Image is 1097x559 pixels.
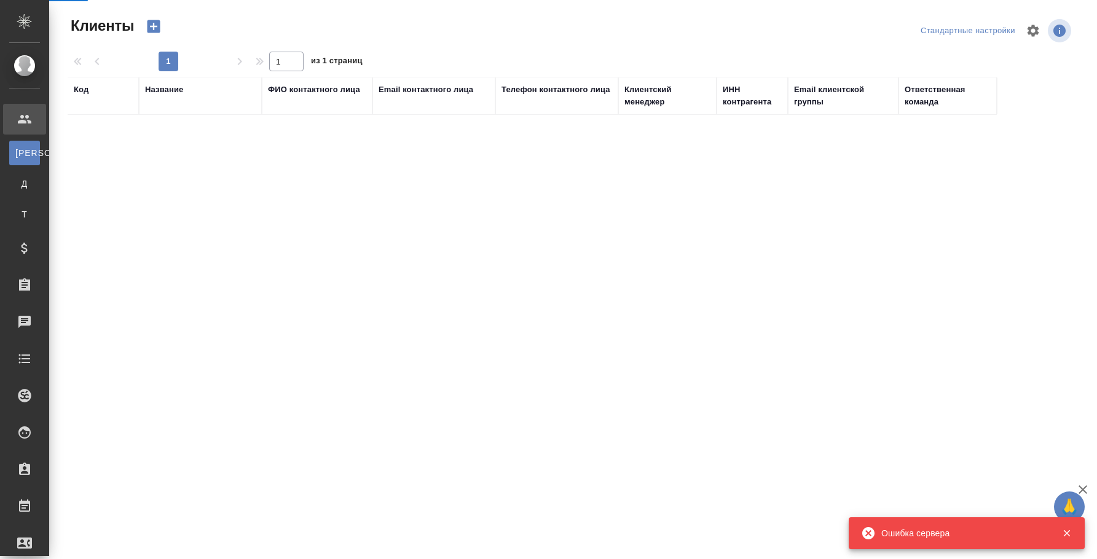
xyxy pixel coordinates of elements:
span: Посмотреть информацию [1048,19,1074,42]
div: Клиентский менеджер [624,84,710,108]
span: Настроить таблицу [1018,16,1048,45]
button: Создать [139,16,168,37]
span: 🙏 [1059,494,1080,520]
div: Название [145,84,183,96]
a: Т [9,202,40,227]
div: Ошибка сервера [881,527,1044,539]
div: split button [918,21,1018,41]
div: Код [74,84,88,96]
div: Email клиентской группы [794,84,892,108]
button: 🙏 [1054,491,1085,522]
div: Email контактного лица [379,84,473,96]
div: Телефон контактного лица [501,84,610,96]
div: ФИО контактного лица [268,84,360,96]
div: ИНН контрагента [723,84,782,108]
span: Т [15,208,34,221]
span: Клиенты [68,16,134,36]
a: Д [9,171,40,196]
div: Ответственная команда [905,84,991,108]
span: [PERSON_NAME] [15,147,34,159]
span: Д [15,178,34,190]
button: Закрыть [1054,528,1079,539]
span: из 1 страниц [311,53,363,71]
a: [PERSON_NAME] [9,141,40,165]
